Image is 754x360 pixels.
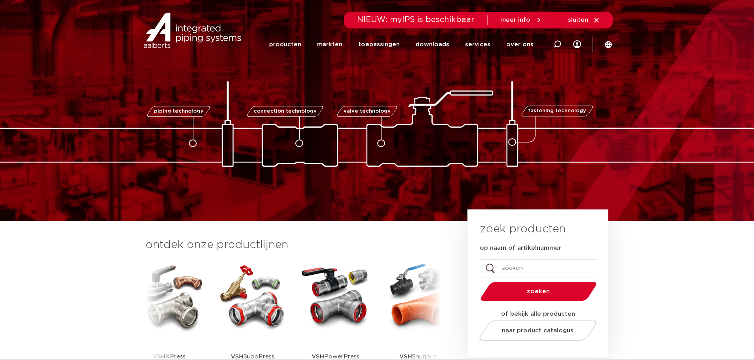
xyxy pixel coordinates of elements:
[477,320,598,341] a: naar product catalogus
[501,288,576,294] span: zoeken
[480,244,561,252] label: op naam of artikelnummer
[480,259,596,277] input: zoeken
[317,28,342,60] a: markten
[477,281,600,302] button: zoeken
[231,354,243,360] strong: VSH
[506,28,534,60] a: over ons
[344,109,391,114] span: valve technology
[416,28,449,60] a: downloads
[573,28,581,60] div: my IPS
[357,16,475,24] span: NIEUW: myIPS is beschikbaar
[480,221,566,237] h3: zoek producten
[358,28,400,60] a: toepassingen
[500,17,530,23] span: meer info
[153,354,165,360] strong: VSH
[568,17,600,24] a: sluiten
[500,17,542,24] a: meer info
[465,28,490,60] a: services
[253,109,316,114] span: connection technology
[399,354,412,360] strong: VSH
[269,28,534,60] nav: Menu
[568,17,588,23] span: sluiten
[311,354,324,360] strong: VSH
[269,28,301,60] a: producten
[528,109,586,114] span: fastening technology
[502,328,574,334] span: naar product catalogus
[501,311,575,317] strong: of bekijk alle producten
[154,109,203,114] span: piping technology
[146,237,441,253] h3: ontdek onze productlijnen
